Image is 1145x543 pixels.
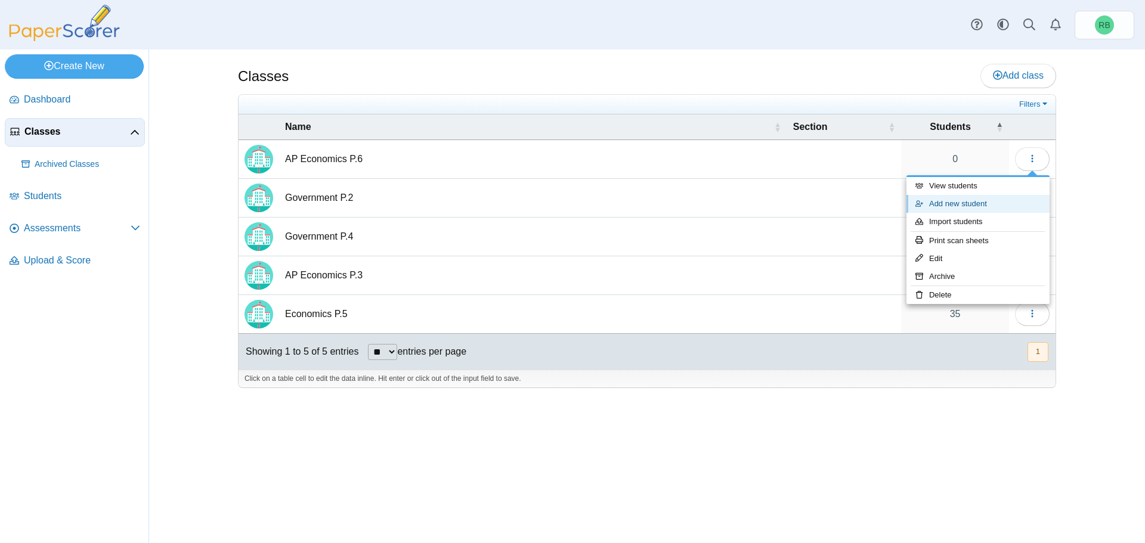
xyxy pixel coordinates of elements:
a: PaperScorer [5,33,124,43]
span: Classes [24,125,130,138]
a: Import students [906,213,1050,231]
td: AP Economics P.3 [279,256,787,295]
nav: pagination [1026,342,1048,362]
img: Locally created class [245,145,273,173]
a: Classes [5,118,145,147]
a: Add new student [906,195,1050,213]
a: Archived Classes [17,150,145,179]
span: Add class [993,70,1044,80]
a: Archive [906,268,1050,286]
span: Robert Bartz [1095,15,1114,35]
a: Edit [906,250,1050,268]
a: Alerts [1042,12,1069,38]
span: Section : Activate to sort [888,121,895,133]
a: Print scan sheets [906,232,1050,250]
a: Students [5,182,145,211]
span: Name [285,120,772,134]
a: Add class [980,64,1056,88]
a: Filters [1016,98,1053,110]
a: 35 [901,256,1009,294]
span: Robert Bartz [1098,21,1110,29]
a: 0 [901,140,1009,178]
td: Government P.2 [279,179,787,218]
a: Delete [906,286,1050,304]
span: Assessments [24,222,131,235]
a: 22 [901,218,1009,256]
a: Dashboard [5,86,145,114]
span: Archived Classes [35,159,140,170]
span: Upload & Score [24,254,140,267]
div: Showing 1 to 5 of 5 entries [239,334,358,370]
td: Government P.4 [279,218,787,256]
a: Assessments [5,215,145,243]
span: Section [793,120,886,134]
a: View students [906,177,1050,195]
a: Robert Bartz [1075,11,1134,39]
span: Students [24,190,140,203]
img: Locally created class [245,184,273,212]
label: entries per page [397,346,466,356]
img: PaperScorer [5,5,124,41]
img: Locally created class [245,222,273,251]
a: 19 [901,179,1009,217]
td: AP Economics P.6 [279,140,787,179]
img: Locally created class [245,300,273,328]
a: 35 [901,295,1009,333]
span: Dashboard [24,93,140,106]
a: Create New [5,54,144,78]
a: Upload & Score [5,247,145,275]
span: Name : Activate to sort [774,121,781,133]
span: Students : Activate to invert sorting [996,121,1003,133]
h1: Classes [238,66,289,86]
span: Students [907,120,994,134]
button: 1 [1028,342,1048,362]
img: Locally created class [245,261,273,290]
div: Click on a table cell to edit the data inline. Hit enter or click out of the input field to save. [239,370,1056,387]
td: Economics P.5 [279,295,787,334]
